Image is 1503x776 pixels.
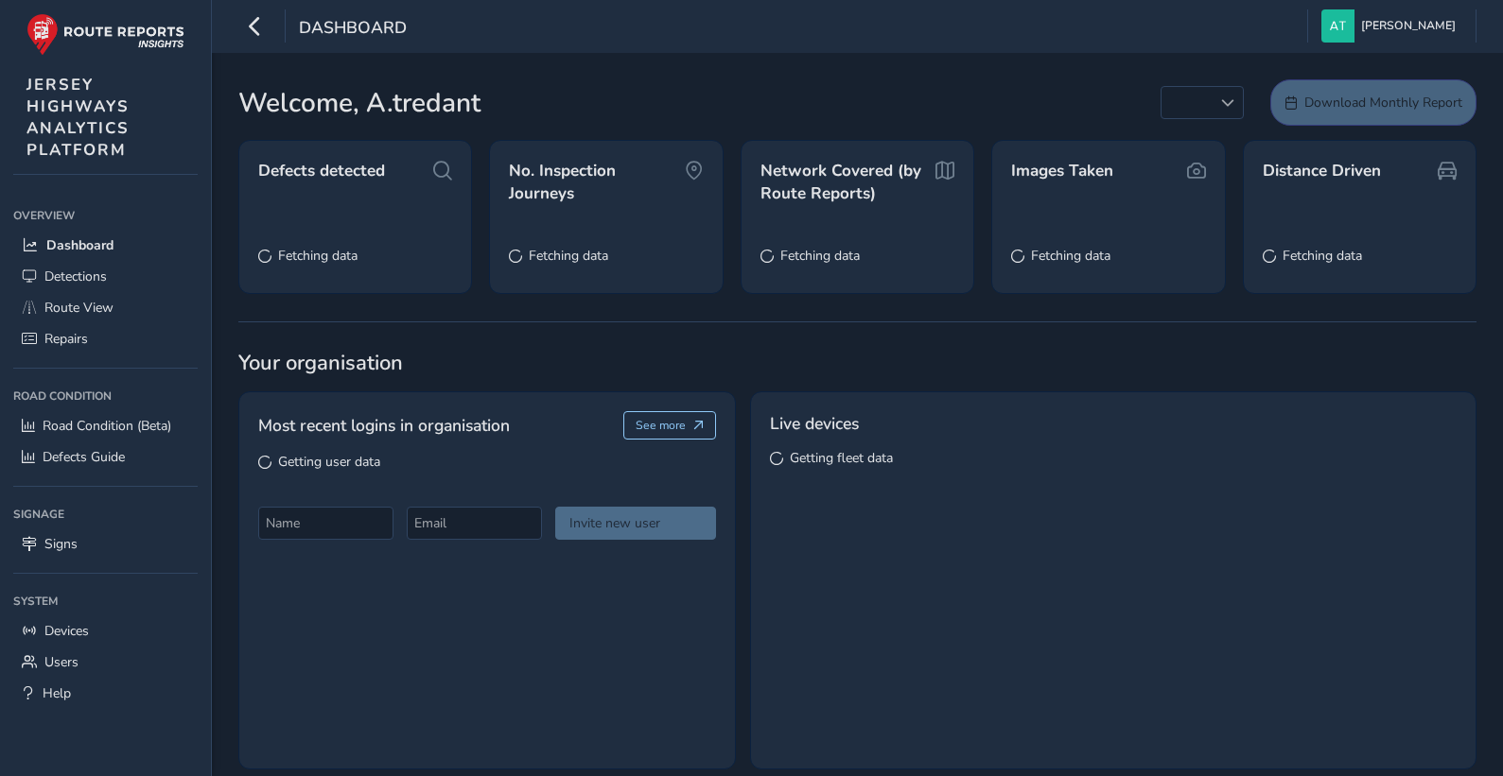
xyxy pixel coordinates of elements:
[13,615,198,647] a: Devices
[636,418,686,433] span: See more
[44,622,89,640] span: Devices
[1031,247,1110,265] span: Fetching data
[238,349,1477,377] span: Your organisation
[790,449,893,467] span: Getting fleet data
[26,74,130,161] span: JERSEY HIGHWAYS ANALYTICS PLATFORM
[43,684,71,702] span: Help
[13,382,198,410] div: Road Condition
[238,83,481,123] span: Welcome, A.tredant
[770,411,859,436] span: Live devices
[13,500,198,528] div: Signage
[258,413,510,438] span: Most recent logins in organisation
[13,323,198,354] a: Repairs
[44,535,78,553] span: Signs
[1361,9,1456,43] span: [PERSON_NAME]
[1011,160,1113,182] span: Images Taken
[46,236,114,254] span: Dashboard
[13,292,198,323] a: Route View
[13,261,198,292] a: Detections
[623,411,717,440] button: See more
[258,507,393,540] input: Name
[44,330,88,348] span: Repairs
[760,160,935,204] span: Network Covered (by Route Reports)
[13,678,198,709] a: Help
[13,647,198,678] a: Users
[1283,247,1362,265] span: Fetching data
[13,230,198,261] a: Dashboard
[43,417,171,435] span: Road Condition (Beta)
[13,201,198,230] div: Overview
[13,528,198,560] a: Signs
[509,160,684,204] span: No. Inspection Journeys
[43,448,125,466] span: Defects Guide
[1321,9,1354,43] img: diamond-layout
[44,299,114,317] span: Route View
[13,441,198,473] a: Defects Guide
[258,160,385,182] span: Defects detected
[529,247,608,265] span: Fetching data
[1263,160,1381,182] span: Distance Driven
[13,410,198,441] a: Road Condition (Beta)
[278,453,380,471] span: Getting user data
[44,267,107,285] span: Detections
[44,653,79,671] span: Users
[299,16,407,43] span: Dashboard
[26,13,184,56] img: rr logo
[407,507,542,540] input: Email
[1321,9,1462,43] button: [PERSON_NAME]
[780,247,860,265] span: Fetching data
[278,247,358,265] span: Fetching data
[13,587,198,615] div: System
